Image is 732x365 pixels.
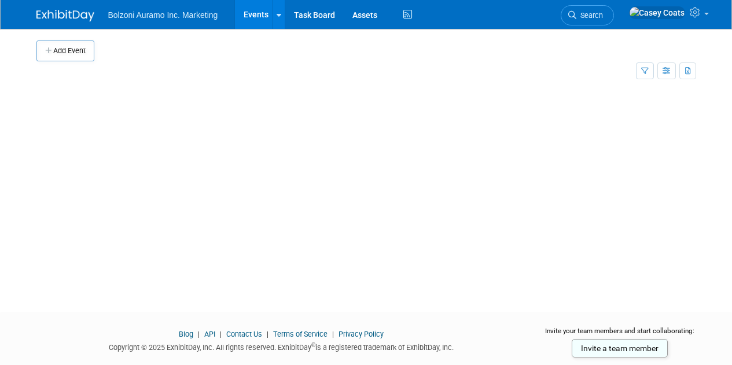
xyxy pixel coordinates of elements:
[544,326,696,344] div: Invite your team members and start collaborating:
[629,6,685,19] img: Casey Coats
[329,330,337,338] span: |
[217,330,225,338] span: |
[572,339,668,357] a: Invite a team member
[195,330,203,338] span: |
[264,330,271,338] span: |
[576,11,603,20] span: Search
[36,340,527,353] div: Copyright © 2025 ExhibitDay, Inc. All rights reserved. ExhibitDay is a registered trademark of Ex...
[179,330,193,338] a: Blog
[36,10,94,21] img: ExhibitDay
[204,330,215,338] a: API
[108,10,218,20] span: Bolzoni Auramo Inc. Marketing
[561,5,614,25] a: Search
[311,342,315,348] sup: ®
[226,330,262,338] a: Contact Us
[339,330,384,338] a: Privacy Policy
[273,330,328,338] a: Terms of Service
[36,40,94,61] button: Add Event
